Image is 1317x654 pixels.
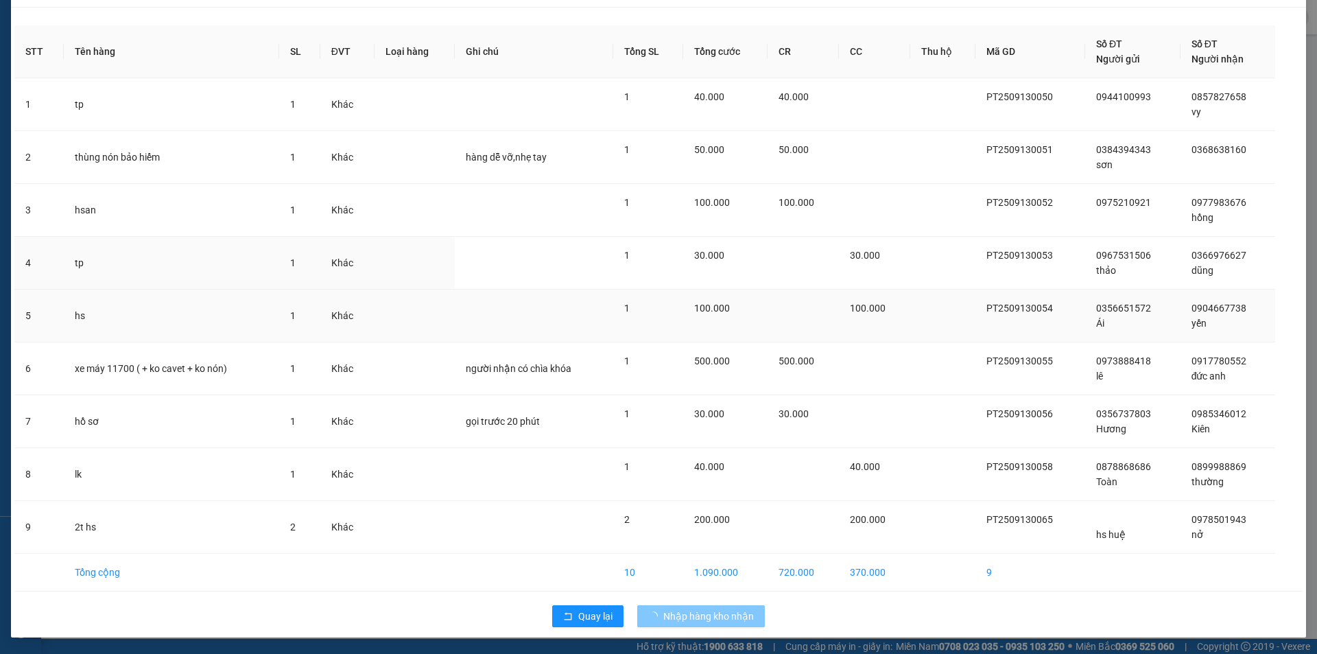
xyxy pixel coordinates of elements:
[768,25,839,78] th: CR
[694,144,724,155] span: 50.000
[1096,408,1151,419] span: 0356737803
[14,78,64,131] td: 1
[839,25,910,78] th: CC
[320,25,375,78] th: ĐVT
[455,25,613,78] th: Ghi chú
[986,355,1053,366] span: PT2509130055
[320,342,375,395] td: Khác
[320,290,375,342] td: Khác
[161,12,271,43] div: [PERSON_NAME]
[1191,529,1203,540] span: nở
[180,78,210,102] span: mn
[1191,91,1246,102] span: 0857827658
[320,78,375,131] td: Khác
[64,342,279,395] td: xe máy 11700 ( + ko cavet + ko nón)
[683,25,768,78] th: Tổng cước
[1191,355,1246,366] span: 0917780552
[1191,38,1218,49] span: Số ĐT
[279,25,320,78] th: SL
[1096,38,1122,49] span: Số ĐT
[648,611,663,621] span: loading
[290,257,296,268] span: 1
[320,395,375,448] td: Khác
[552,605,624,627] button: rollbackQuay lại
[986,91,1053,102] span: PT2509130050
[1096,303,1151,314] span: 0356651572
[1191,318,1207,329] span: yến
[563,611,573,622] span: rollback
[290,416,296,427] span: 1
[986,461,1053,472] span: PT2509130058
[624,197,630,208] span: 1
[1096,250,1151,261] span: 0967531506
[986,250,1053,261] span: PT2509130053
[1096,423,1126,434] span: Hương
[1096,318,1104,329] span: Ái
[290,522,296,533] span: 2
[290,469,296,480] span: 1
[290,152,296,163] span: 1
[1191,514,1246,525] span: 0978501943
[613,25,684,78] th: Tổng SL
[1096,91,1151,102] span: 0944100993
[1096,159,1113,170] span: sơn
[14,395,64,448] td: 7
[637,605,765,627] button: Nhập hàng kho nhận
[1096,371,1103,382] span: lê
[779,408,809,419] span: 30.000
[64,290,279,342] td: hs
[14,25,64,78] th: STT
[694,355,730,366] span: 500.000
[1191,144,1246,155] span: 0368638160
[624,250,630,261] span: 1
[624,144,630,155] span: 1
[161,59,271,78] div: 0837545546
[375,25,455,78] th: Loại hàng
[663,609,754,624] span: Nhập hàng kho nhận
[986,197,1053,208] span: PT2509130052
[290,205,296,215] span: 1
[986,303,1053,314] span: PT2509130054
[1096,265,1116,276] span: thảo
[1191,461,1246,472] span: 0899988869
[161,43,271,59] div: kiệt
[466,416,540,427] span: gọi trước 20 phút
[624,91,630,102] span: 1
[14,501,64,554] td: 9
[290,99,296,110] span: 1
[694,250,724,261] span: 30.000
[320,131,375,184] td: Khác
[694,303,730,314] span: 100.000
[624,514,630,525] span: 2
[64,237,279,290] td: tp
[683,554,768,592] td: 1.090.000
[1096,461,1151,472] span: 0878868686
[1096,355,1151,366] span: 0973888418
[1191,303,1246,314] span: 0904667738
[14,342,64,395] td: 6
[768,554,839,592] td: 720.000
[64,78,279,131] td: tp
[779,355,814,366] span: 500.000
[624,461,630,472] span: 1
[161,12,193,26] span: Nhận:
[64,25,279,78] th: Tên hàng
[161,86,180,100] span: DĐ:
[14,184,64,237] td: 3
[64,131,279,184] td: thùng nón bảo hiểm
[779,197,814,208] span: 100.000
[975,554,1085,592] td: 9
[975,25,1085,78] th: Mã GD
[320,448,375,501] td: Khác
[1191,250,1246,261] span: 0366976627
[14,448,64,501] td: 8
[613,554,684,592] td: 10
[910,25,975,78] th: Thu hộ
[694,197,730,208] span: 100.000
[14,290,64,342] td: 5
[1191,408,1246,419] span: 0985346012
[624,303,630,314] span: 1
[1191,423,1210,434] span: Kiên
[1191,197,1246,208] span: 0977983676
[12,12,151,43] div: [GEOGRAPHIC_DATA]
